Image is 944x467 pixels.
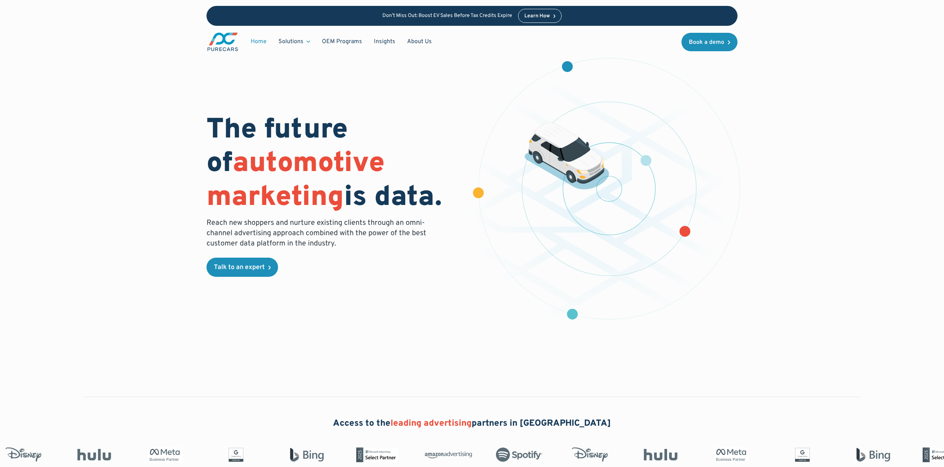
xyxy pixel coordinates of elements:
a: Learn How [518,9,562,23]
a: OEM Programs [316,35,368,49]
div: Book a demo [689,39,724,45]
img: Disney [564,447,611,462]
img: Hulu [68,449,115,461]
div: Learn How [524,14,550,19]
a: Insights [368,35,401,49]
h1: The future of is data. [206,114,463,215]
a: main [206,32,239,52]
img: Meta Business Partner [705,447,753,462]
h2: Access to the partners in [GEOGRAPHIC_DATA] [333,418,611,430]
img: illustration of a vehicle [524,122,609,189]
a: About Us [401,35,438,49]
img: Amazon Advertising [422,449,469,461]
div: Solutions [273,35,316,49]
img: Meta Business Partner [139,447,186,462]
a: Book a demo [681,33,737,51]
a: Home [245,35,273,49]
div: Talk to an expert [214,264,265,271]
img: Spotify [493,447,540,462]
span: automotive marketing [206,146,385,215]
img: Microsoft Advertising Partner [351,447,399,462]
p: Reach new shoppers and nurture existing clients through an omni-channel advertising approach comb... [206,218,431,249]
img: Google Partner [210,447,257,462]
img: Google Partner [776,447,823,462]
span: leading advertising [391,418,472,429]
p: Don’t Miss Out: Boost EV Sales Before Tax Credits Expire [382,13,512,19]
img: Hulu [635,449,682,461]
img: Bing [847,447,894,462]
div: Solutions [278,38,303,46]
img: purecars logo [206,32,239,52]
img: Bing [281,447,328,462]
a: Talk to an expert [206,258,278,277]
